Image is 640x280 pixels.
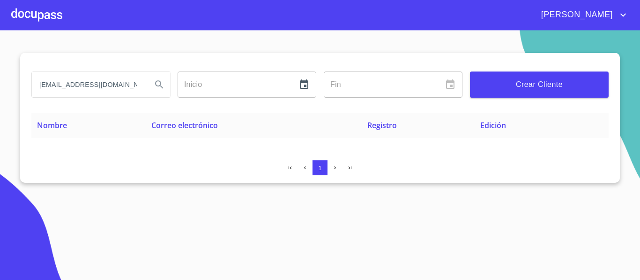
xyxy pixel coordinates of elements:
[534,7,629,22] button: account of current user
[367,120,397,130] span: Registro
[534,7,618,22] span: [PERSON_NAME]
[32,72,144,97] input: search
[480,120,506,130] span: Edición
[470,72,609,98] button: Crear Cliente
[313,160,327,175] button: 1
[148,73,171,96] button: Search
[477,78,601,91] span: Crear Cliente
[37,120,67,130] span: Nombre
[318,165,321,172] span: 1
[151,120,218,130] span: Correo electrónico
